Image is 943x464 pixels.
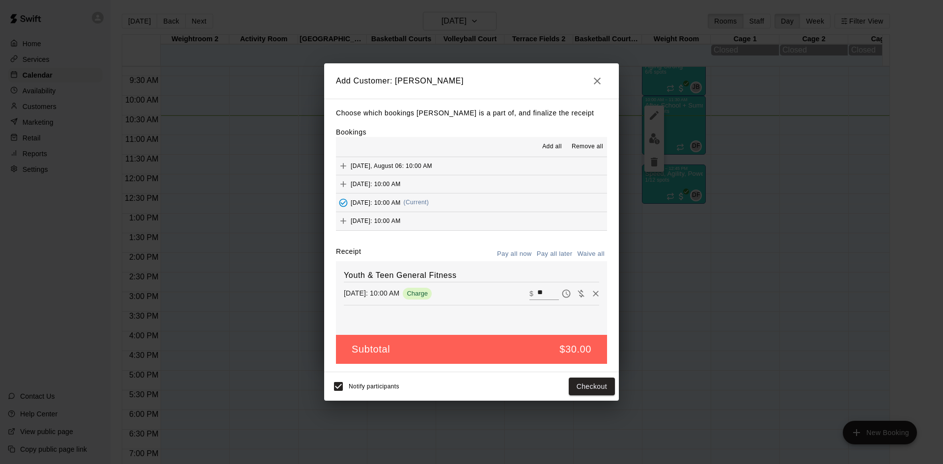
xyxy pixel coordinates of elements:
[534,246,575,262] button: Pay all later
[336,107,607,119] p: Choose which bookings [PERSON_NAME] is a part of, and finalize the receipt
[351,162,432,169] span: [DATE], August 06: 10:00 AM
[542,142,562,152] span: Add all
[344,288,399,298] p: [DATE]: 10:00 AM
[351,218,401,224] span: [DATE]: 10:00 AM
[324,63,619,99] h2: Add Customer: [PERSON_NAME]
[569,378,615,396] button: Checkout
[575,246,607,262] button: Waive all
[495,246,534,262] button: Pay all now
[336,157,607,175] button: Add[DATE], August 06: 10:00 AM
[351,199,401,206] span: [DATE]: 10:00 AM
[349,383,399,390] span: Notify participants
[559,289,574,297] span: Pay later
[336,246,361,262] label: Receipt
[336,162,351,169] span: Add
[336,193,607,212] button: Added - Collect Payment[DATE]: 10:00 AM(Current)
[572,142,603,152] span: Remove all
[529,289,533,299] p: $
[352,343,390,356] h5: Subtotal
[336,175,607,193] button: Add[DATE]: 10:00 AM
[404,199,429,206] span: (Current)
[574,289,588,297] span: Waive payment
[588,286,603,301] button: Remove
[336,217,351,224] span: Add
[568,139,607,155] button: Remove all
[536,139,568,155] button: Add all
[336,195,351,210] button: Added - Collect Payment
[403,290,432,297] span: Charge
[344,269,599,282] h6: Youth & Teen General Fitness
[336,180,351,188] span: Add
[336,212,607,230] button: Add[DATE]: 10:00 AM
[351,181,401,188] span: [DATE]: 10:00 AM
[559,343,591,356] h5: $30.00
[336,128,366,136] label: Bookings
